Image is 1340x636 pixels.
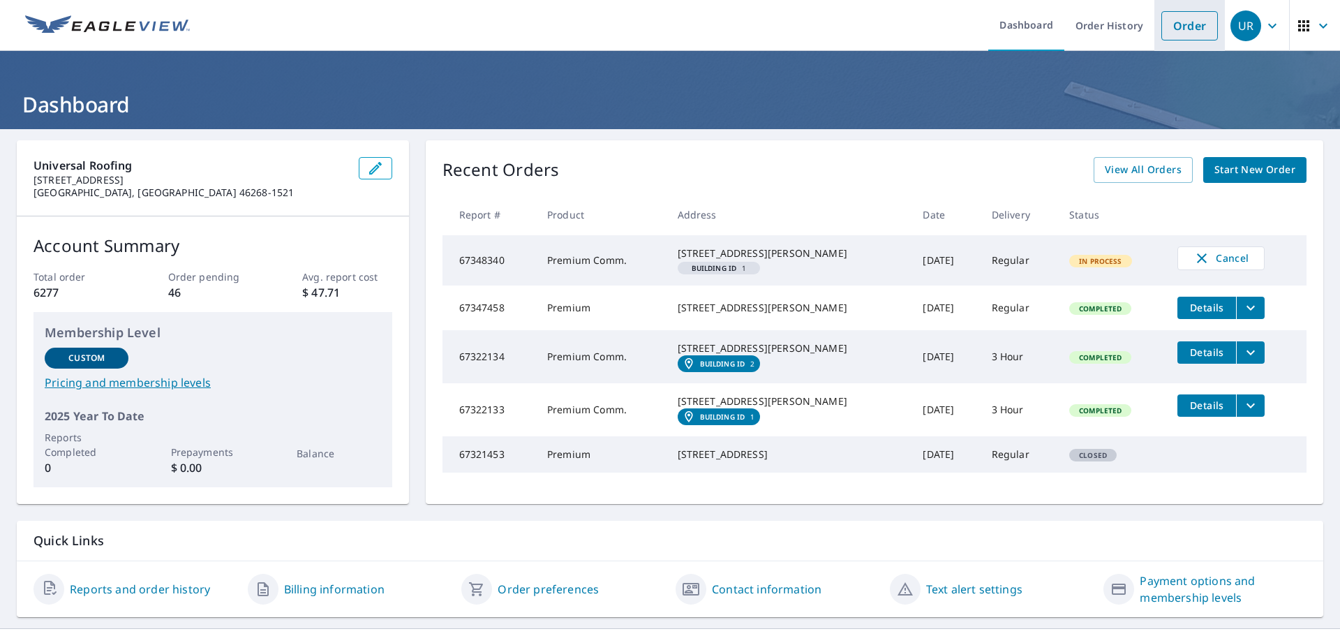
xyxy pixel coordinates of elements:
[926,581,1022,598] a: Text alert settings
[678,448,901,461] div: [STREET_ADDRESS]
[442,157,560,183] p: Recent Orders
[911,286,980,330] td: [DATE]
[33,284,123,301] p: 6277
[536,436,667,473] td: Premium
[678,246,901,260] div: [STREET_ADDRESS][PERSON_NAME]
[442,286,536,330] td: 67347458
[284,581,385,598] a: Billing information
[536,383,667,436] td: Premium Comm.
[171,445,255,459] p: Prepayments
[302,284,392,301] p: $ 47.71
[700,360,745,368] em: Building ID
[498,581,599,598] a: Order preferences
[1071,406,1130,415] span: Completed
[33,532,1306,549] p: Quick Links
[33,269,123,284] p: Total order
[678,408,761,425] a: Building ID1
[68,352,105,364] p: Custom
[442,436,536,473] td: 67321453
[1186,301,1228,314] span: Details
[911,194,980,235] th: Date
[536,330,667,383] td: Premium Comm.
[981,194,1058,235] th: Delivery
[683,265,755,272] span: 1
[536,194,667,235] th: Product
[1071,450,1115,460] span: Closed
[536,286,667,330] td: Premium
[911,330,980,383] td: [DATE]
[667,194,912,235] th: Address
[25,15,190,36] img: EV Logo
[1177,341,1236,364] button: detailsBtn-67322134
[1236,394,1265,417] button: filesDropdownBtn-67322133
[1177,297,1236,319] button: detailsBtn-67347458
[1236,297,1265,319] button: filesDropdownBtn-67347458
[442,330,536,383] td: 67322134
[45,408,381,424] p: 2025 Year To Date
[168,284,258,301] p: 46
[70,581,210,598] a: Reports and order history
[678,355,761,372] a: Building ID2
[1230,10,1261,41] div: UR
[45,459,128,476] p: 0
[981,235,1058,286] td: Regular
[33,174,348,186] p: [STREET_ADDRESS]
[297,446,380,461] p: Balance
[171,459,255,476] p: $ 0.00
[678,394,901,408] div: [STREET_ADDRESS][PERSON_NAME]
[17,90,1323,119] h1: Dashboard
[1105,161,1182,179] span: View All Orders
[442,235,536,286] td: 67348340
[1071,304,1130,313] span: Completed
[981,330,1058,383] td: 3 Hour
[911,383,980,436] td: [DATE]
[981,436,1058,473] td: Regular
[1140,572,1306,606] a: Payment options and membership levels
[911,235,980,286] td: [DATE]
[1071,353,1130,362] span: Completed
[33,157,348,174] p: Universal Roofing
[678,341,901,355] div: [STREET_ADDRESS][PERSON_NAME]
[1192,250,1250,267] span: Cancel
[1177,246,1265,270] button: Cancel
[1186,399,1228,412] span: Details
[1161,11,1218,40] a: Order
[1177,394,1236,417] button: detailsBtn-67322133
[1186,346,1228,359] span: Details
[1058,194,1166,235] th: Status
[911,436,980,473] td: [DATE]
[1071,256,1131,266] span: In Process
[1214,161,1295,179] span: Start New Order
[712,581,821,598] a: Contact information
[442,383,536,436] td: 67322133
[33,233,392,258] p: Account Summary
[442,194,536,235] th: Report #
[692,265,737,272] em: Building ID
[536,235,667,286] td: Premium Comm.
[45,430,128,459] p: Reports Completed
[1236,341,1265,364] button: filesDropdownBtn-67322134
[33,186,348,199] p: [GEOGRAPHIC_DATA], [GEOGRAPHIC_DATA] 46268-1521
[1203,157,1306,183] a: Start New Order
[45,374,381,391] a: Pricing and membership levels
[302,269,392,284] p: Avg. report cost
[168,269,258,284] p: Order pending
[981,383,1058,436] td: 3 Hour
[678,301,901,315] div: [STREET_ADDRESS][PERSON_NAME]
[981,286,1058,330] td: Regular
[45,323,381,342] p: Membership Level
[700,413,745,421] em: Building ID
[1094,157,1193,183] a: View All Orders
